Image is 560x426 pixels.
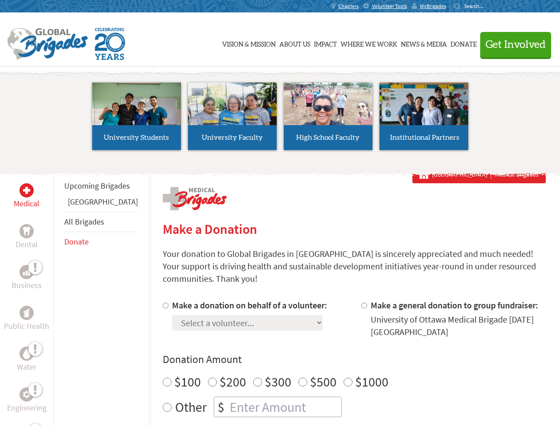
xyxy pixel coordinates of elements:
[23,227,30,235] img: Dental
[341,21,397,65] a: Where We Work
[12,279,42,292] p: Business
[228,397,341,417] input: Enter Amount
[64,217,104,227] a: All Brigades
[23,308,30,317] img: Public Health
[222,21,276,65] a: Vision & Mission
[14,183,39,210] a: MedicalMedical
[279,21,310,65] a: About Us
[20,224,34,238] div: Dental
[16,224,38,251] a: DentalDental
[420,3,446,10] span: MyBrigades
[12,265,42,292] a: BusinessBusiness
[202,134,263,141] span: University Faculty
[17,361,36,373] p: Water
[14,197,39,210] p: Medical
[92,83,181,142] img: menu_brigades_submenu_1.jpg
[23,391,30,398] img: Engineering
[219,373,246,390] label: $200
[214,397,228,417] div: $
[380,83,468,142] img: menu_brigades_submenu_4.jpg
[20,387,34,402] div: Engineering
[372,3,407,10] span: Volunteer Tools
[95,28,125,60] img: Global Brigades Celebrating 20 Years
[20,347,34,361] div: Water
[23,348,30,359] img: Water
[464,3,490,9] input: Search...
[450,21,477,65] a: Donate
[7,387,47,414] a: EngineeringEngineering
[172,300,327,311] label: Make a donation on behalf of a volunteer:
[7,402,47,414] p: Engineering
[174,373,201,390] label: $100
[355,373,388,390] label: $1000
[23,187,30,194] img: Medical
[4,320,49,332] p: Public Health
[68,197,138,207] a: [GEOGRAPHIC_DATA]
[17,347,36,373] a: WaterWater
[64,237,89,247] a: Donate
[296,134,360,141] span: High School Faculty
[338,3,359,10] span: Chapters
[4,306,49,332] a: Public HealthPublic Health
[64,176,138,196] li: Upcoming Brigades
[401,21,447,65] a: News & Media
[188,83,277,150] a: University Faculty
[284,83,372,126] img: menu_brigades_submenu_3.jpg
[175,397,207,417] label: Other
[64,196,138,212] li: Guatemala
[163,248,546,285] p: Your donation to Global Brigades in [GEOGRAPHIC_DATA] is sincerely appreciated and much needed! Y...
[163,221,546,237] h2: Make a Donation
[7,28,88,60] img: Global Brigades Logo
[20,265,34,279] div: Business
[104,134,169,141] span: University Students
[92,83,181,150] a: University Students
[64,232,138,252] li: Donate
[188,83,277,142] img: menu_brigades_submenu_2.jpg
[310,373,337,390] label: $500
[23,268,30,276] img: Business
[16,238,38,251] p: Dental
[371,300,538,311] label: Make a general donation to group fundraiser:
[380,83,468,150] a: Institutional Partners
[163,352,546,367] h4: Donation Amount
[64,181,130,191] a: Upcoming Brigades
[284,83,372,150] a: High School Faculty
[265,373,291,390] label: $300
[64,212,138,232] li: All Brigades
[371,313,546,338] div: University of Ottawa Medical Brigade [DATE] [GEOGRAPHIC_DATA]
[480,32,551,57] button: Get Involved
[486,39,546,50] span: Get Involved
[20,306,34,320] div: Public Health
[314,21,337,65] a: Impact
[163,187,227,210] img: logo-medical.png
[20,183,34,197] div: Medical
[390,134,459,141] span: Institutional Partners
